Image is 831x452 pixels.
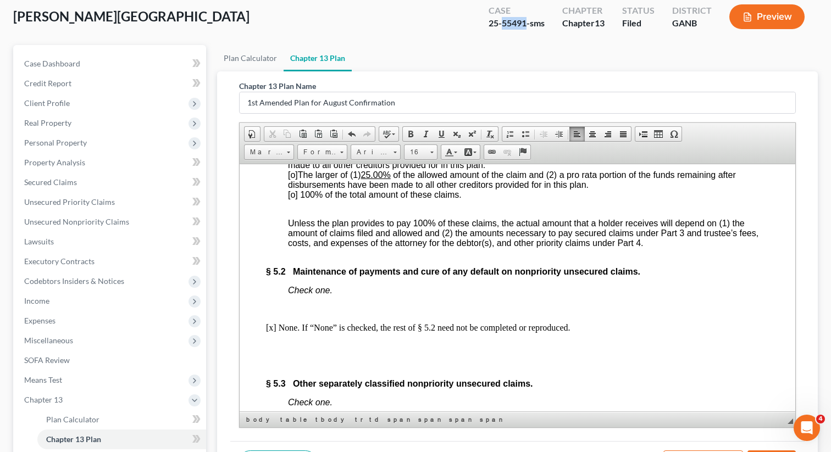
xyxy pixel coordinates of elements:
[489,17,545,30] div: 25-55491-sms
[15,350,206,370] a: SOFA Review
[24,138,87,147] span: Personal Property
[367,414,384,425] a: td element
[46,415,99,424] span: Plan Calculator
[24,256,95,266] span: Executory Contracts
[313,414,352,425] a: tbody element
[502,127,518,141] a: Insert/Remove Numbered List
[585,127,600,141] a: Center
[449,127,464,141] a: Subscript
[616,127,631,141] a: Justify
[24,276,124,286] span: Codebtors Insiders & Notices
[298,145,336,159] span: Format
[672,4,712,17] div: District
[15,252,206,271] a: Executory Contracts
[37,429,206,449] a: Chapter 13 Plan
[24,217,129,226] span: Unsecured Nonpriority Claims
[326,127,341,141] a: Paste from Word
[484,145,500,159] a: Link
[405,145,426,159] span: 16
[353,414,366,425] a: tr element
[295,127,311,141] a: Paste
[635,127,651,141] a: Insert Page Break for Printing
[344,127,359,141] a: Undo
[515,145,530,159] a: Anchor
[15,153,206,172] a: Property Analysis
[404,144,437,160] a: 16
[359,127,375,141] a: Redo
[403,127,418,141] a: Bold
[672,17,712,30] div: GANB
[569,127,585,141] a: Align Left
[239,80,316,92] label: Chapter 13 Plan Name
[15,172,206,192] a: Secured Claims
[24,375,62,384] span: Means Test
[794,415,820,441] iframe: Intercom live chat
[24,237,54,246] span: Lawsuits
[24,395,63,404] span: Chapter 13
[24,79,71,88] span: Credit Report
[536,127,551,141] a: Decrease Indent
[46,434,101,444] span: Chapter 13 Plan
[245,127,260,141] a: Document Properties
[24,158,85,167] span: Property Analysis
[217,45,284,71] a: Plan Calculator
[551,127,567,141] a: Increase Indent
[518,127,533,141] a: Insert/Remove Bulleted List
[15,74,206,93] a: Credit Report
[24,98,70,108] span: Client Profile
[379,127,398,141] a: Spell Checker
[729,4,805,29] button: Preview
[24,59,80,68] span: Case Dashboard
[441,145,461,159] a: Text Color
[622,4,655,17] div: Status
[478,414,507,425] a: span element
[15,54,206,74] a: Case Dashboard
[297,144,347,160] a: Format
[351,145,390,159] span: Arial
[13,8,250,24] span: [PERSON_NAME][GEOGRAPHIC_DATA]
[280,127,295,141] a: Copy
[240,164,795,411] iframe: Rich Text Editor, document-ckeditor
[600,127,616,141] a: Align Right
[461,145,480,159] a: Background Color
[24,296,49,305] span: Income
[15,232,206,252] a: Lawsuits
[651,127,666,141] a: Table
[788,418,793,424] span: Resize
[351,144,401,160] a: Arial
[24,177,77,187] span: Secured Claims
[666,127,682,141] a: Insert Special Character
[622,17,655,30] div: Filed
[244,144,294,160] a: Marker
[278,414,312,425] a: table element
[816,415,825,423] span: 4
[483,127,498,141] a: Remove Format
[24,197,115,207] span: Unsecured Priority Claims
[24,316,56,325] span: Expenses
[15,192,206,212] a: Unsecured Priority Claims
[24,336,73,345] span: Miscellaneous
[240,92,795,113] input: Enter name...
[264,127,280,141] a: Cut
[562,4,605,17] div: Chapter
[15,212,206,232] a: Unsecured Nonpriority Claims
[489,4,545,17] div: Case
[24,355,70,365] span: SOFA Review
[418,127,434,141] a: Italic
[311,127,326,141] a: Paste as plain text
[284,45,352,71] a: Chapter 13 Plan
[24,118,71,127] span: Real Property
[562,17,605,30] div: Chapter
[464,127,480,141] a: Superscript
[385,414,415,425] a: span element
